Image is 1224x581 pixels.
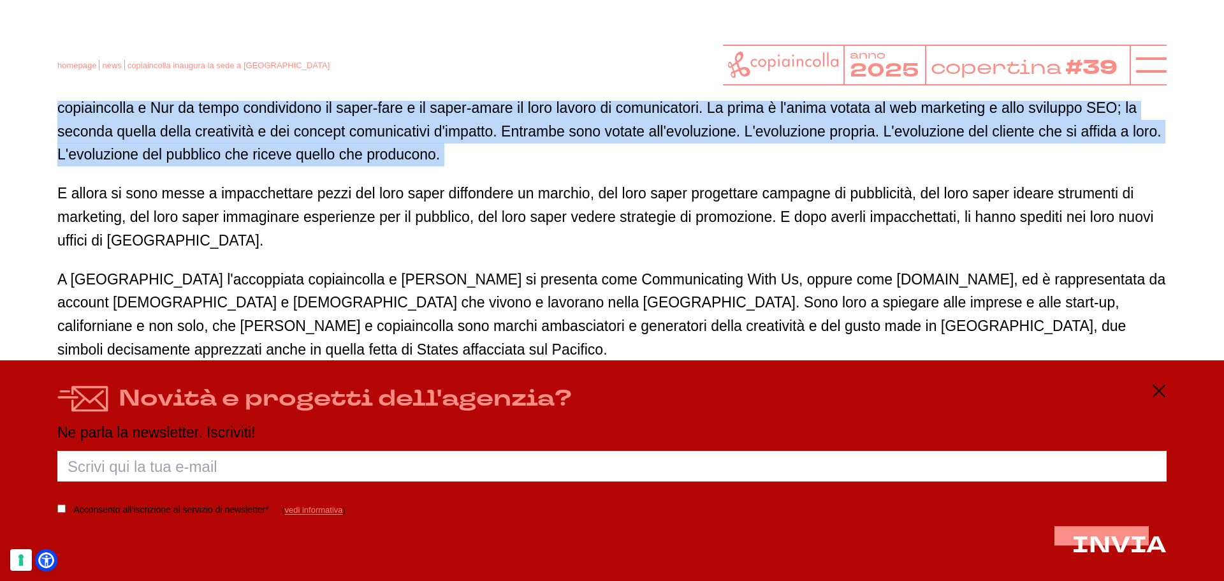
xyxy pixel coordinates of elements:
p: E allora si sono messe a impacchettare pezzi del loro saper diffondere un marchio, del loro saper... [57,182,1167,252]
p: Ne parla la newsletter. Iscriviti! [57,425,1167,441]
a: homepage [57,61,96,70]
h4: Novità e progetti dell'agenzia? [119,383,572,415]
tspan: 2025 [850,58,919,84]
input: Scrivi qui la tua e-mail [57,452,1167,482]
p: copiaincolla e Nur da tempo condividono il saper-fare e il saper-amare il loro lavoro di comunica... [57,96,1167,166]
tspan: anno [850,48,885,63]
tspan: copertina [930,54,1065,80]
button: INVIA [1072,534,1167,559]
p: A [GEOGRAPHIC_DATA] l'accoppiata copiaincolla e [PERSON_NAME] si presenta come Communicating With... [57,268,1167,362]
tspan: #39 [1069,54,1123,82]
a: news [102,61,121,70]
button: Le tue preferenze relative al consenso per le tecnologie di tracciamento [10,549,32,571]
span: INVIA [1072,531,1167,561]
a: Open Accessibility Menu [38,552,54,568]
span: copiaincolla inaugura la sede a [GEOGRAPHIC_DATA] [127,61,330,70]
label: Acconsento all’iscrizione al servizio di newsletter* [73,503,268,518]
a: vedi informativa [284,506,342,515]
span: ( ) [282,506,346,515]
